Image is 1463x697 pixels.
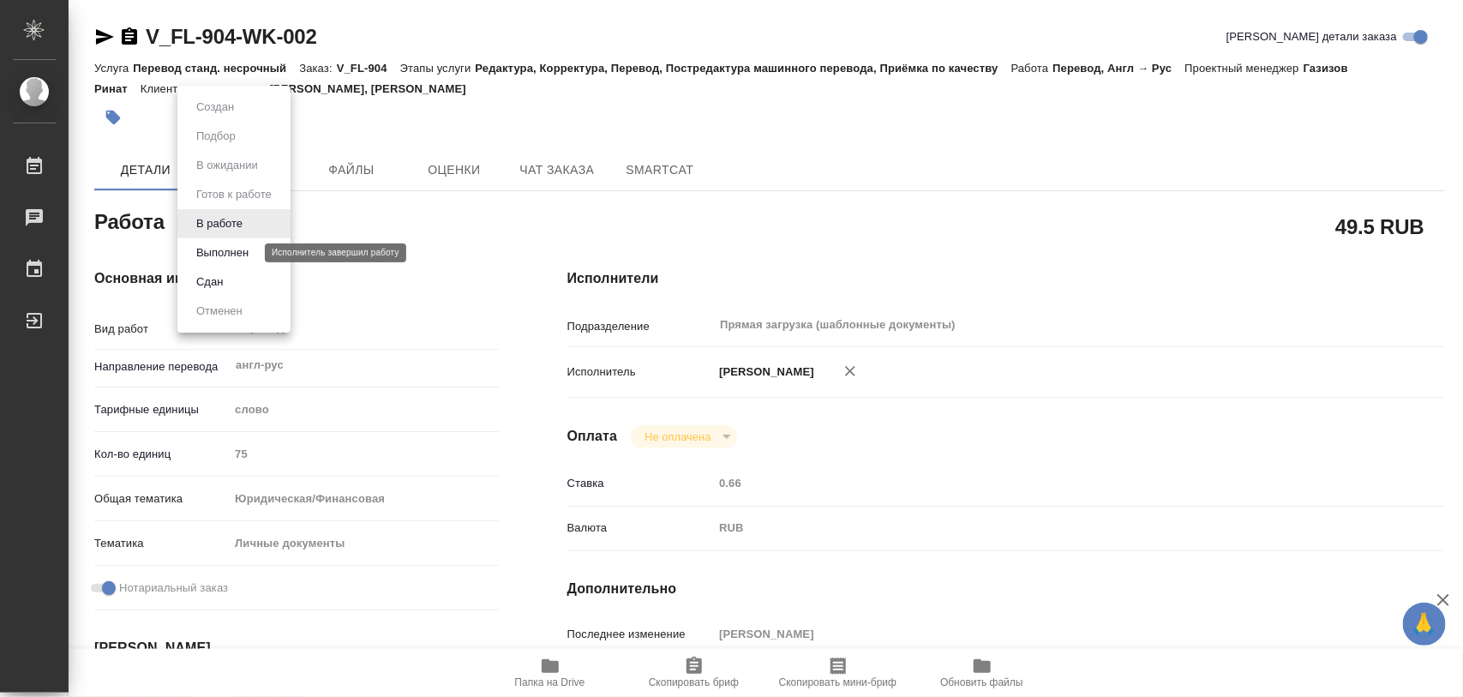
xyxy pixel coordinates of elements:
button: Готов к работе [191,185,277,204]
button: В работе [191,214,248,233]
button: Выполнен [191,243,254,262]
button: Отменен [191,302,248,321]
button: В ожидании [191,156,263,175]
button: Подбор [191,127,241,146]
button: Создан [191,98,239,117]
button: Сдан [191,273,228,291]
